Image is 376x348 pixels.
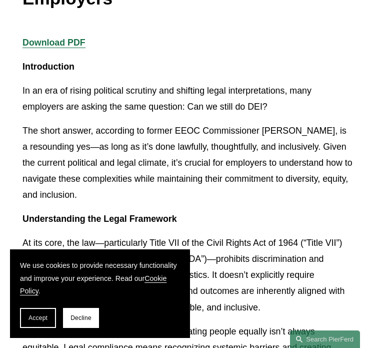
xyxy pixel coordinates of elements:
strong: Introduction [22,62,74,72]
a: Search this site [290,330,360,348]
button: Accept [20,308,56,328]
section: Cookie banner [10,249,190,338]
p: The short answer, according to former EEOC Commissioner [PERSON_NAME], is a resounding yes—as lon... [22,123,353,203]
p: In an era of rising political scrutiny and shifting legal interpretations, many employers are ask... [22,83,353,115]
p: We use cookies to provide necessary functionality and improve your experience. Read our . [20,259,180,298]
strong: Understanding the Legal Framework [22,214,177,224]
button: Decline [63,308,99,328]
p: At its core, the law—particularly Title VII of the Civil Rights Act of 1964 (“Title VII”) and the... [22,235,353,315]
span: Accept [28,314,47,321]
span: Decline [70,314,91,321]
a: Download PDF [22,38,85,48]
